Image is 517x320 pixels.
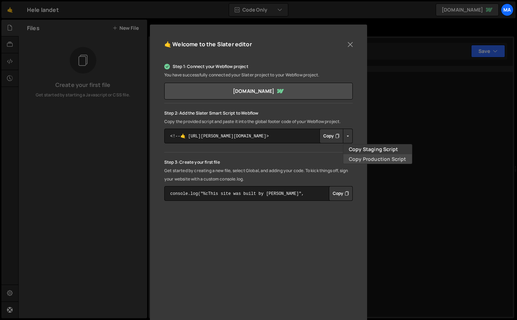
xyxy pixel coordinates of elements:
a: [DOMAIN_NAME] [164,83,353,100]
a: Copy Production Script [343,154,412,164]
p: You have successfully connected your Slater project to your Webflow project. [164,71,353,79]
div: Button group with nested dropdown [329,186,353,201]
button: Copy [319,129,343,143]
p: Copy the provided script and paste it into the global footer code of your Webflow project. [164,117,353,126]
p: Step 1: Connect your Webflow project [164,62,353,71]
p: Step 2: Add the Slater Smart Script to Webflow [164,109,353,117]
a: Copy Staging Script [343,144,412,154]
p: Get started by creating a new file, select Global, and adding your code. To kick things off, sign... [164,166,353,183]
textarea: console.log("%cThis site was built by [PERSON_NAME]", "background:blue;color:#fff;padding: 8px;"); [164,186,353,201]
button: Copy [329,186,353,201]
div: Button group with nested dropdown [319,129,353,143]
p: Step 3: Create your first file [164,158,353,166]
button: Close [345,39,356,50]
h5: 🤙 Welcome to the Slater editor [164,39,252,50]
a: Ma [501,4,513,16]
textarea: <!--🤙 [URL][PERSON_NAME][DOMAIN_NAME]> <script>document.addEventListener("DOMContentLoaded", func... [164,129,353,143]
